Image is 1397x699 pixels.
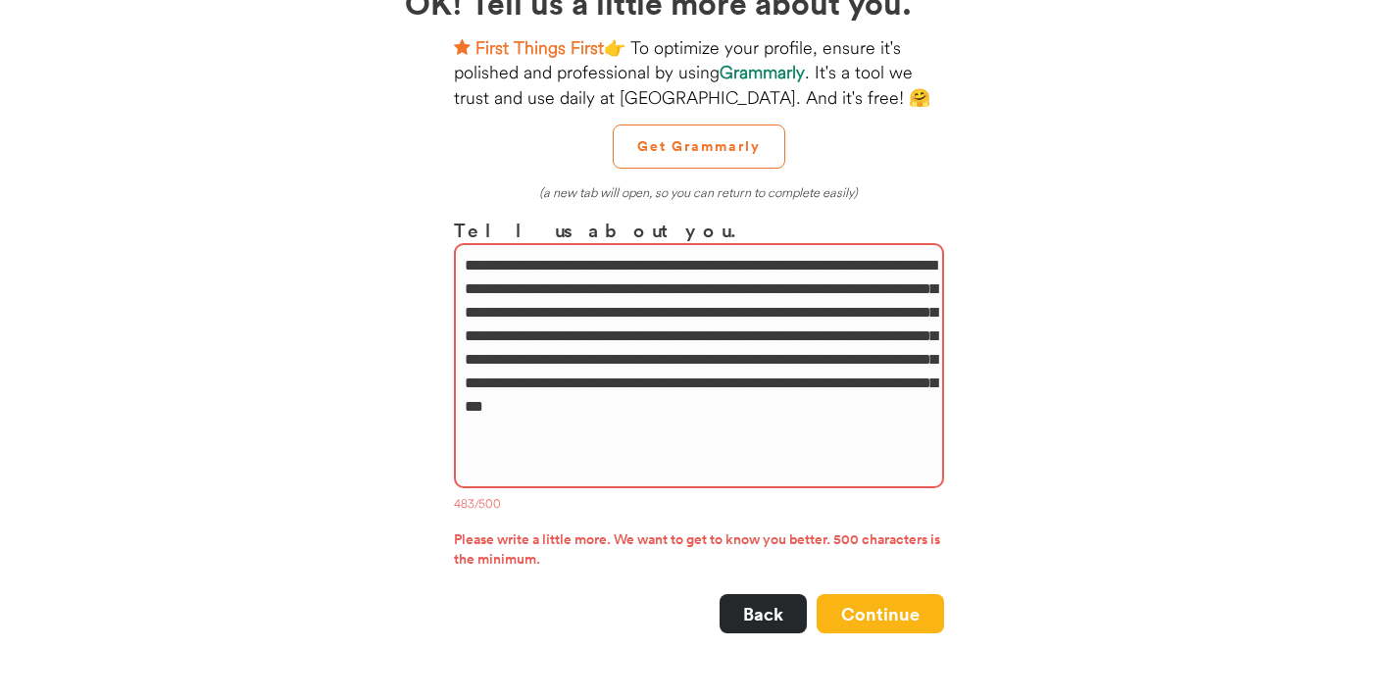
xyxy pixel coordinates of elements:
button: Back [720,594,807,633]
div: Please write a little more. We want to get to know you better. 500 characters is the minimum. [454,530,944,574]
h3: Tell us about you. [454,216,944,244]
button: Get Grammarly [613,125,785,169]
button: Continue [817,594,944,633]
em: (a new tab will open, so you can return to complete easily) [539,184,858,200]
div: 483/500 [454,496,944,516]
div: 👉 To optimize your profile, ensure it's polished and professional by using . It's a tool we trust... [454,35,944,110]
strong: First Things First [475,36,604,59]
strong: Grammarly [720,61,805,83]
